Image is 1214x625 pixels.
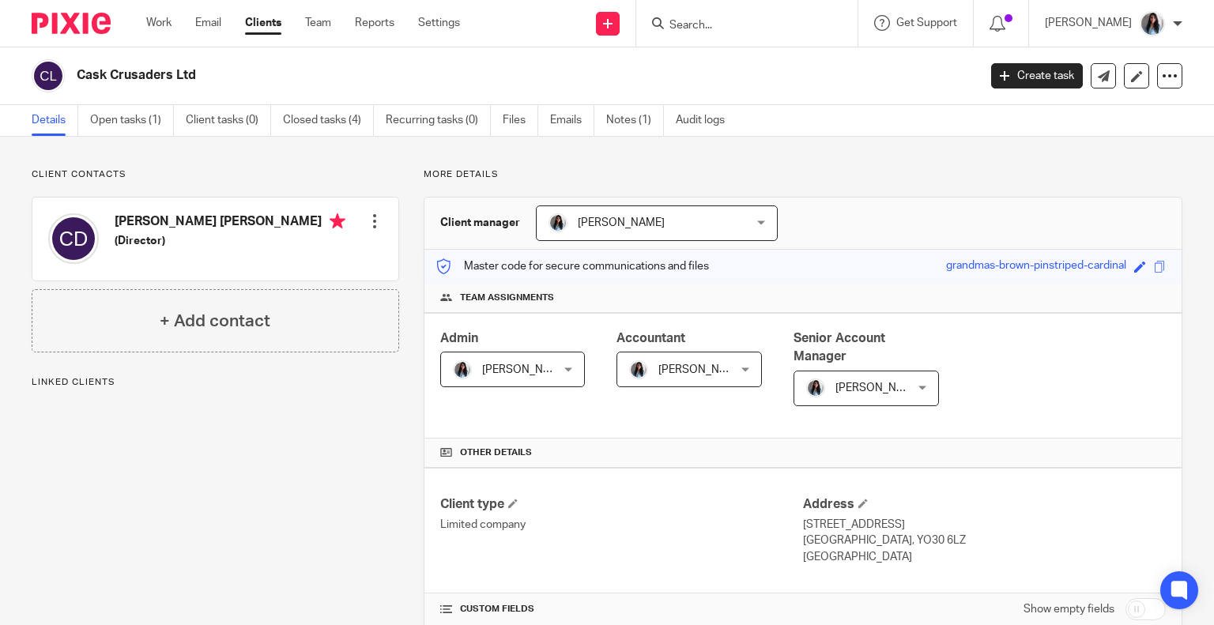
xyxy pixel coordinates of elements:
img: 1653117891607.jpg [549,213,567,232]
a: Settings [418,15,460,31]
a: Audit logs [676,105,737,136]
input: Search [668,19,810,33]
h4: [PERSON_NAME] [PERSON_NAME] [115,213,345,233]
a: Reports [355,15,394,31]
a: Work [146,15,172,31]
a: Closed tasks (4) [283,105,374,136]
p: Limited company [440,517,803,533]
p: More details [424,168,1182,181]
img: 1653117891607.jpg [629,360,648,379]
a: Create task [991,63,1083,88]
span: [PERSON_NAME] [835,382,922,393]
a: Notes (1) [606,105,664,136]
a: Open tasks (1) [90,105,174,136]
a: Recurring tasks (0) [386,105,491,136]
div: grandmas-brown-pinstriped-cardinal [946,258,1126,276]
img: svg%3E [48,213,99,264]
span: Senior Account Manager [794,332,885,363]
h4: CUSTOM FIELDS [440,603,803,616]
p: Master code for secure communications and files [436,258,709,274]
span: Team assignments [460,292,554,304]
span: Other details [460,446,532,459]
i: Primary [330,213,345,229]
img: 1653117891607.jpg [806,378,825,397]
p: [GEOGRAPHIC_DATA], YO30 6LZ [803,533,1166,548]
img: svg%3E [32,59,65,92]
span: [PERSON_NAME] [578,217,665,228]
a: Client tasks (0) [186,105,271,136]
a: Email [195,15,221,31]
p: Linked clients [32,376,399,389]
span: [PERSON_NAME] [658,364,745,375]
h2: Cask Crusaders Ltd [77,67,790,84]
a: Details [32,105,78,136]
p: [GEOGRAPHIC_DATA] [803,549,1166,565]
h4: Client type [440,496,803,513]
h4: + Add contact [160,309,270,333]
a: Team [305,15,331,31]
img: 1653117891607.jpg [453,360,472,379]
span: Admin [440,332,478,345]
a: Emails [550,105,594,136]
img: Pixie [32,13,111,34]
h5: (Director) [115,233,345,249]
img: 1653117891607.jpg [1140,11,1165,36]
h4: Address [803,496,1166,513]
span: Get Support [896,17,957,28]
p: Client contacts [32,168,399,181]
label: Show empty fields [1024,601,1114,617]
a: Clients [245,15,281,31]
p: [STREET_ADDRESS] [803,517,1166,533]
a: Files [503,105,538,136]
p: [PERSON_NAME] [1045,15,1132,31]
span: [PERSON_NAME] [482,364,569,375]
span: Accountant [616,332,685,345]
h3: Client manager [440,215,520,231]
